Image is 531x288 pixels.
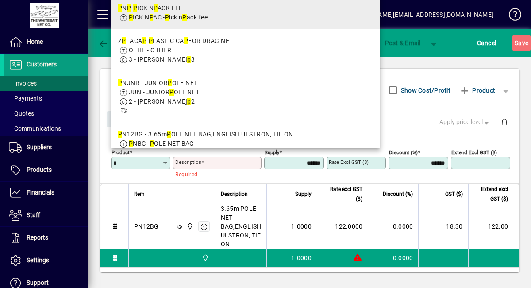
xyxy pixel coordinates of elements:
app-page-header-button: Close [104,115,139,123]
span: S [515,39,518,47]
span: Communications [9,125,61,132]
span: Reports [27,234,48,241]
em: P [169,89,173,96]
span: ave [515,36,528,50]
span: 3.65m POLE NET BAG,ENGLISH ULSTRON, TIE ON [221,204,262,249]
span: Apply price level [439,117,491,127]
em: P [133,4,137,12]
a: Staff [4,204,88,226]
em: P [149,37,153,44]
span: Item [134,189,145,199]
button: Save [512,35,531,51]
span: ost & Email [369,39,421,47]
span: GST ($) [445,189,463,199]
span: 3 - [PERSON_NAME] 3 [129,56,195,63]
app-page-header-button: Delete [494,118,515,126]
a: Knowledge Base [502,2,520,31]
span: Suppliers [27,144,52,151]
mat-option: PN12BG - 3.65m POLE NET BAG,ENGLISH ULSTRON, TIE ON [111,123,380,174]
mat-label: Product [112,149,130,156]
span: 1.0000 [291,222,312,231]
em: P [122,37,126,44]
button: Apply price level [436,114,494,130]
span: Support [27,279,49,286]
mat-option: ZPLACAP - PLASTIC CAP FOR DRAG NET [111,29,380,71]
em: P [150,14,153,21]
span: Financials [27,189,54,196]
em: P [168,79,172,86]
span: Rangiora [184,222,194,231]
button: Cancel [475,35,499,51]
div: Z LACA - LASTIC CA FOR DRAG NET [118,36,233,46]
span: Settings [27,257,49,264]
em: P [165,14,169,21]
a: Quotes [4,106,88,121]
span: Rangiora [200,253,210,263]
label: Show Cost/Profit [399,86,450,95]
span: Payments [9,95,42,102]
span: Home [27,38,43,45]
mat-option: PNJNR - JUNIOR POLE NET [111,71,380,123]
em: P [167,131,171,138]
em: p [187,98,191,105]
em: P [118,4,122,12]
td: 0.0000 [368,204,418,249]
button: Close [107,111,137,127]
div: PN12BG [134,222,159,231]
em: P [182,14,186,21]
div: NJNR - JUNIOR OLE NET [118,78,200,88]
em: P [154,4,157,12]
a: Invoices [4,76,88,91]
span: 2 - [PERSON_NAME] 2 [129,98,195,105]
td: 122.00 [468,204,519,249]
span: Cancel [477,36,496,50]
div: Product [100,102,519,135]
span: NBG - OLE NET BAG [129,140,194,147]
span: Customers [27,61,57,68]
div: N12BG - 3.65m OLE NET BAG,ENGLISH ULSTRON, TIE ON [118,130,293,139]
span: JUN - JUNIOR OLE NET [129,89,200,96]
td: 0.0000 [368,249,418,267]
button: Delete [494,111,515,132]
a: Home [4,31,88,53]
span: OTHE - OTHER [129,47,171,54]
a: Products [4,159,88,181]
mat-label: Rate excl GST ($) [329,159,369,165]
em: P [184,37,188,44]
div: N - ICK N ACK FEE [118,4,208,13]
a: Communications [4,121,88,136]
a: Suppliers [4,136,88,159]
em: P [129,140,133,147]
span: Rate excl GST ($) [323,184,363,204]
span: Staff [27,211,40,218]
div: [PERSON_NAME] [PERSON_NAME][EMAIL_ADDRESS][DOMAIN_NAME] [295,8,493,22]
em: p [187,56,191,63]
span: ICK N AC - ick n ack fee [129,14,208,21]
span: Quotes [9,110,34,117]
mat-label: Description [175,159,201,165]
span: Supply [295,189,312,199]
mat-error: Required [175,169,254,179]
span: Back [98,39,127,47]
td: 18.30 [418,204,468,249]
span: Products [27,166,52,173]
button: Post & Email [365,35,425,51]
span: Invoices [9,80,37,87]
em: P [118,131,122,138]
span: P [385,39,389,47]
mat-label: Discount (%) [389,149,418,156]
em: P [142,37,146,44]
em: P [127,4,131,12]
button: Back [96,35,130,51]
mat-label: Extend excl GST ($) [451,149,497,156]
mat-label: Supply [265,149,279,156]
a: Reports [4,227,88,249]
app-page-header-button: Back [88,35,137,51]
span: Close [110,112,133,127]
em: P [129,14,133,21]
span: Description [221,189,248,199]
em: P [118,79,122,86]
span: 1.0000 [291,253,312,262]
span: Extend excl GST ($) [474,184,508,204]
em: P [150,140,154,147]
